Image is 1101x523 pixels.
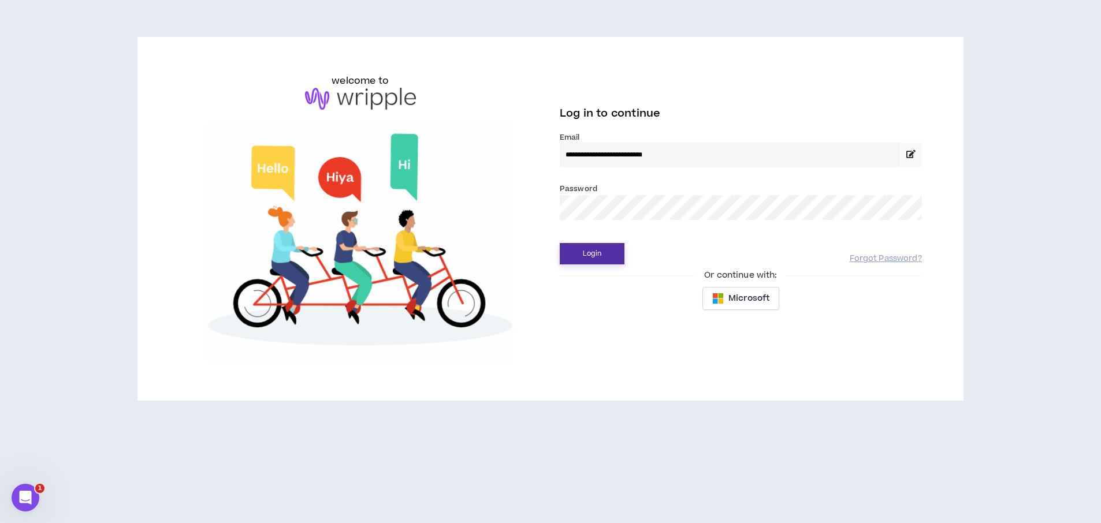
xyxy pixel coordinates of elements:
a: Forgot Password? [850,253,922,264]
span: Log in to continue [560,106,660,121]
span: Microsoft [728,292,769,305]
button: Login [560,243,624,264]
img: logo-brand.png [305,88,416,110]
span: 1 [35,484,44,493]
label: Email [560,132,922,143]
iframe: Intercom live chat [12,484,39,511]
button: Microsoft [702,287,779,310]
h6: welcome to [332,74,389,88]
span: Or continue with: [696,269,785,282]
label: Password [560,184,597,194]
img: Welcome to Wripple [179,121,541,364]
